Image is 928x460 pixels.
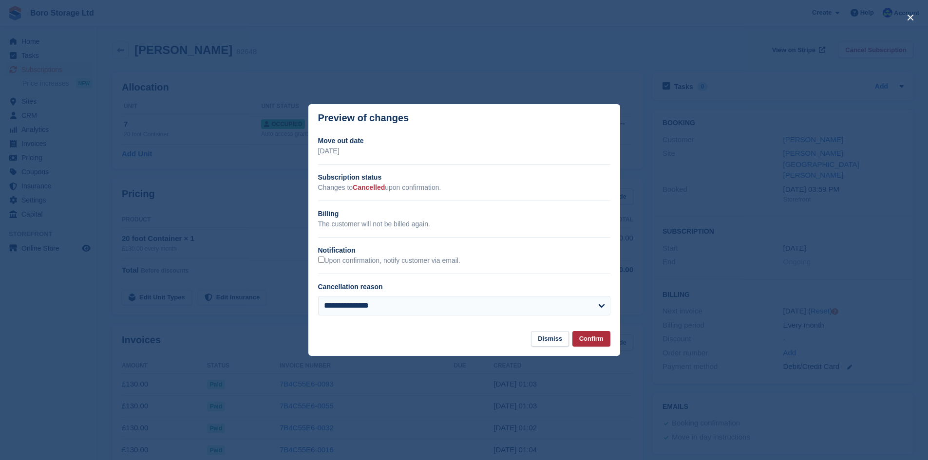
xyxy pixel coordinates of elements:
button: Confirm [572,331,610,347]
p: [DATE] [318,146,610,156]
p: Changes to upon confirmation. [318,183,610,193]
h2: Move out date [318,136,610,146]
p: The customer will not be billed again. [318,219,610,229]
h2: Billing [318,209,610,219]
button: close [903,10,918,25]
input: Upon confirmation, notify customer via email. [318,257,324,263]
p: Preview of changes [318,112,409,124]
label: Upon confirmation, notify customer via email. [318,257,460,265]
h2: Notification [318,245,610,256]
span: Cancelled [353,184,385,191]
button: Dismiss [531,331,569,347]
label: Cancellation reason [318,283,383,291]
h2: Subscription status [318,172,610,183]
